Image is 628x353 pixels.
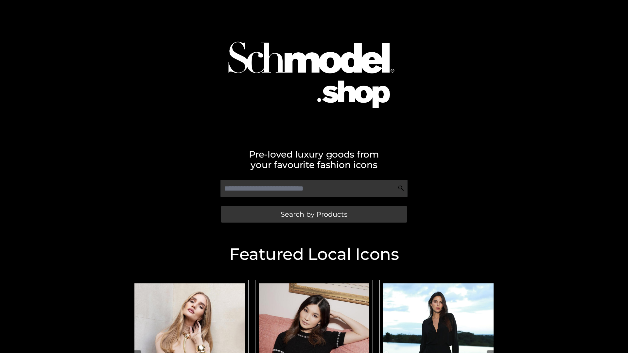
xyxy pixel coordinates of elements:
h2: Pre-loved luxury goods from your favourite fashion icons [128,149,500,170]
img: Search Icon [398,185,404,192]
span: Search by Products [281,211,347,218]
h2: Featured Local Icons​ [128,246,500,262]
a: Search by Products [221,206,407,223]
